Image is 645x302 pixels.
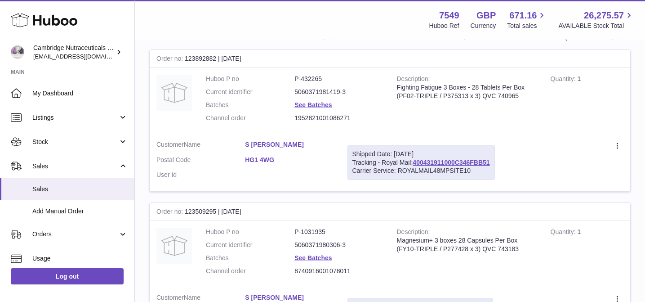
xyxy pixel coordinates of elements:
[156,55,185,64] strong: Order no
[32,138,118,146] span: Stock
[206,228,294,236] dt: Huboo P no
[439,9,459,22] strong: 7549
[584,9,624,22] span: 26,275.57
[507,22,547,30] span: Total sales
[245,293,334,302] a: S [PERSON_NAME]
[507,9,547,30] a: 671.16 Total sales
[32,89,128,98] span: My Dashboard
[156,171,245,179] dt: User Id
[32,207,128,216] span: Add Manual Order
[156,208,185,217] strong: Order no
[206,114,294,122] dt: Channel order
[32,113,118,122] span: Listings
[347,145,495,180] div: Tracking - Royal Mail:
[11,45,24,59] img: qvc@camnutra.com
[294,101,332,108] a: See Batches
[544,68,630,134] td: 1
[294,228,383,236] dd: P-1031935
[33,44,114,61] div: Cambridge Nutraceuticals Ltd
[294,88,383,96] dd: 5060371981419-3
[206,241,294,249] dt: Current identifier
[551,75,578,85] strong: Quantity
[150,50,630,68] div: 123892882 | [DATE]
[558,22,634,30] span: AVAILABLE Stock Total
[156,140,245,151] dt: Name
[352,167,490,175] div: Carrier Service: ROYALMAIL48MPSITE10
[206,88,294,96] dt: Current identifier
[551,228,578,238] strong: Quantity
[150,203,630,221] div: 123509295 | [DATE]
[206,101,294,109] dt: Batches
[156,294,184,301] span: Customer
[294,114,383,122] dd: 1952821001086271
[476,9,496,22] strong: GBP
[471,22,496,30] div: Currency
[156,156,245,167] dt: Postal Code
[397,236,537,253] div: Magnesium+ 3 boxes 28 Capsules Per Box (FY10-TRIPLE / P277428 x 3) QVC 743183
[352,150,490,158] div: Shipped Date: [DATE]
[294,241,383,249] dd: 5060371980306-3
[397,228,430,238] strong: Description
[32,185,128,194] span: Sales
[245,156,334,164] a: HG1 4WG
[11,268,124,284] a: Log out
[294,267,383,275] dd: 8740916001078011
[156,141,184,148] span: Customer
[558,9,634,30] a: 26,275.57 AVAILABLE Stock Total
[32,162,118,171] span: Sales
[32,230,118,239] span: Orders
[245,140,334,149] a: S [PERSON_NAME]
[33,53,132,60] span: [EMAIL_ADDRESS][DOMAIN_NAME]
[413,159,489,166] a: 400431911000C346FBB51
[206,267,294,275] dt: Channel order
[544,221,630,287] td: 1
[156,228,192,264] img: no-photo.jpg
[397,83,537,100] div: Fighting Fatigue 3 Boxes - 28 Tablets Per Box (PF02-TRIPLE / P375313 x 3) QVC 740965
[294,75,383,83] dd: P-432265
[429,22,459,30] div: Huboo Ref
[509,9,537,22] span: 671.16
[294,254,332,261] a: See Batches
[156,75,192,111] img: no-photo.jpg
[206,254,294,262] dt: Batches
[32,254,128,263] span: Usage
[206,75,294,83] dt: Huboo P no
[397,75,430,85] strong: Description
